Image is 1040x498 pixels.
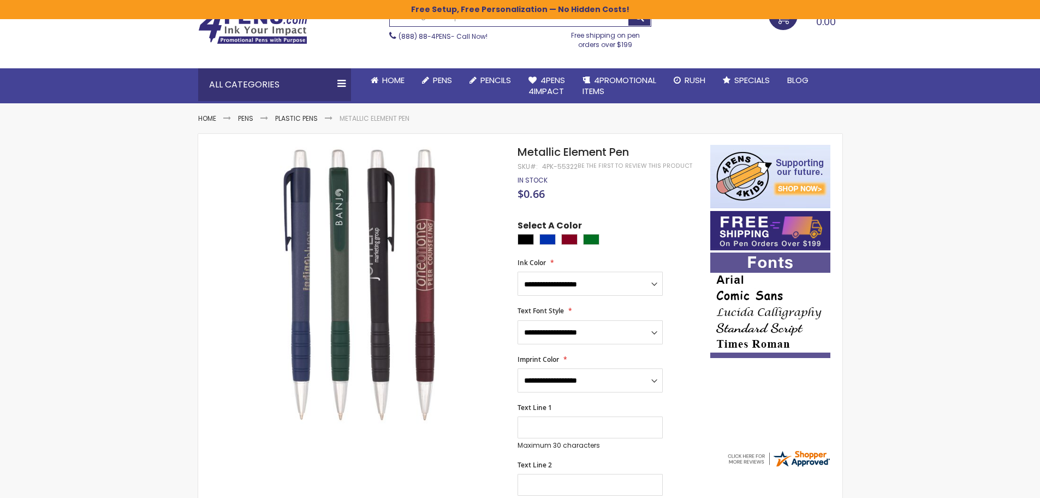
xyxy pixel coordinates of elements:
div: 4PK-55322 [542,162,578,171]
iframe: Google Customer Reviews [950,468,1040,498]
a: 4Pens4impact [520,68,574,104]
span: Pencils [480,74,511,86]
a: 4PROMOTIONALITEMS [574,68,665,104]
span: Specials [734,74,770,86]
strong: SKU [518,162,538,171]
div: Availability [518,176,548,185]
img: Free shipping on orders over $199 [710,211,830,250]
a: Pencils [461,68,520,92]
span: Text Line 2 [518,460,552,470]
span: Home [382,74,405,86]
a: Blog [778,68,817,92]
span: 0.00 [816,15,836,28]
div: Black [518,234,534,245]
a: (888) 88-4PENS [399,32,451,41]
span: [GEOGRAPHIC_DATA] [805,383,885,394]
span: 4Pens 4impact [528,74,565,97]
div: Free shipping on pen orders over $199 [560,27,651,49]
a: Pens [413,68,461,92]
span: In stock [518,175,548,185]
img: 4Pens Custom Pens and Promotional Products [198,9,307,44]
span: - , [790,383,885,394]
div: Blue [539,234,556,245]
span: $0.66 [518,186,545,201]
div: All Categories [198,68,351,101]
span: Blog [787,74,809,86]
span: Metallic Element Pen [518,144,629,160]
span: Rush [685,74,705,86]
img: font-personalization-examples [710,253,830,358]
img: 4pens.com widget logo [726,449,831,468]
span: NJ [794,383,803,394]
span: Ink Color [518,258,546,267]
div: Fantastic [718,401,824,424]
span: Text Font Style [518,306,564,315]
span: - Call Now! [399,32,488,41]
img: 4pens 4 kids [710,145,830,208]
div: Green [583,234,599,245]
a: Pens [238,114,253,123]
a: Home [362,68,413,92]
span: Imprint Color [518,355,559,364]
span: Pens [433,74,452,86]
span: 4PROMOTIONAL ITEMS [583,74,656,97]
a: Rush [665,68,714,92]
span: Text Line 1 [518,403,552,412]
a: Plastic Pens [275,114,318,123]
a: Specials [714,68,778,92]
span: [PERSON_NAME] [718,383,790,394]
span: Select A Color [518,220,582,235]
a: 4pens.com certificate URL [726,461,831,471]
div: Burgundy [561,234,578,245]
li: Metallic Element Pen [340,114,409,123]
img: Metallic Element Pen [220,144,503,427]
a: Home [198,114,216,123]
p: Maximum 30 characters [518,441,663,450]
a: Be the first to review this product [578,162,692,170]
